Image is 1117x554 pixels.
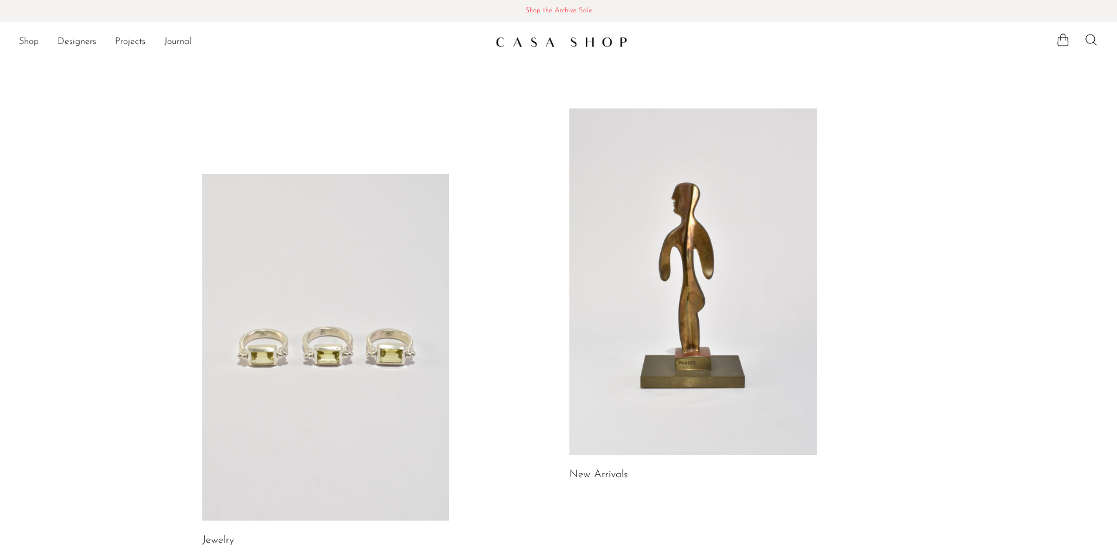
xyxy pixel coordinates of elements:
a: Shop [19,35,39,50]
nav: Desktop navigation [19,32,486,52]
a: Projects [115,35,145,50]
a: Jewelry [202,535,234,546]
a: Designers [57,35,96,50]
ul: NEW HEADER MENU [19,32,486,52]
a: New Arrivals [569,470,628,480]
a: Journal [164,35,192,50]
span: Shop the Archive Sale [9,5,1108,18]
